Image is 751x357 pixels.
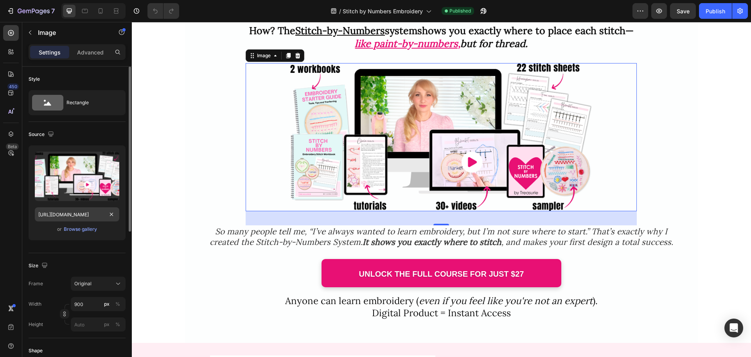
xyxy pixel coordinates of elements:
p: 7 [51,6,55,16]
button: Publish [699,3,732,19]
div: Image [124,30,140,37]
label: Width [29,301,41,308]
p: Settings [39,48,61,56]
input: https://example.com/image.jpg [35,207,119,221]
div: Browse gallery [64,226,97,233]
input: px% [71,317,126,332]
button: Browse gallery [63,225,97,233]
button: % [102,299,111,309]
p: What Stitch-by-Numbers Students Are Saying: [314,334,544,346]
img: gempages_568083811162653633-e78fb1eb-a69b-4926-8655-712f62b7d326.png [133,41,485,189]
div: Shape [29,347,43,354]
div: % [115,301,120,308]
button: Original [71,277,126,291]
iframe: To enrich screen reader interactions, please activate Accessibility in Grammarly extension settings [132,22,751,357]
div: 450 [7,83,19,90]
div: Rectangle [66,94,114,112]
div: px [104,321,110,328]
button: % [102,320,111,329]
button: px [113,299,122,309]
div: Beta [6,143,19,150]
button: px [113,320,122,329]
button: 7 [3,3,58,19]
span: or [57,225,62,234]
div: Publish [706,7,725,15]
div: px [104,301,110,308]
a: Unlock the Full Course for Just $27 [190,237,429,265]
div: Open Intercom Messenger [724,319,743,337]
span: Unlock the Full Course for Just $27 [227,248,392,256]
h2: Anyone can learn embroidery ( ). Digital Product = Instant Access [75,272,544,298]
div: Source [29,129,56,140]
p: Image [38,28,104,37]
strong: It shows you exactly where to stitch [231,215,370,225]
img: preview-image [35,152,119,201]
div: Undo/Redo [147,3,179,19]
div: Style [29,76,40,83]
p: Advanced [77,48,104,56]
input: px% [71,297,126,311]
label: Height [29,321,43,328]
div: % [115,321,120,328]
i: even if you feel like you're not an expert [287,273,461,285]
div: Size [29,261,49,271]
span: / [339,7,341,15]
span: Save [677,8,690,14]
span: Published [449,7,471,14]
h2: So many people tell me, “I’ve always wanted to learn embroidery, but I’m not sure where to start.... [75,203,544,227]
button: Save [670,3,696,19]
span: Stitch by Numbers Embroidery [343,7,423,15]
label: Frame [29,280,43,287]
span: Original [74,280,92,287]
